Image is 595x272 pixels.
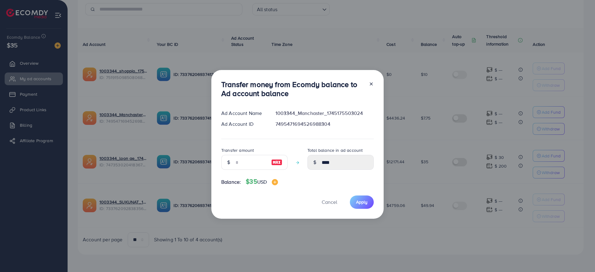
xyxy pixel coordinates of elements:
div: 7495471694526988304 [271,121,379,128]
div: Ad Account Name [216,110,271,117]
span: USD [257,178,267,185]
h4: $35 [246,178,278,186]
div: 1003344_Manchaster_1745175503024 [271,110,379,117]
button: Apply [350,195,374,209]
div: Ad Account ID [216,121,271,128]
span: Balance: [221,178,241,186]
iframe: Chat [569,244,590,267]
h3: Transfer money from Ecomdy balance to Ad account balance [221,80,364,98]
button: Cancel [314,195,345,209]
span: Cancel [322,199,337,205]
img: image [271,159,282,166]
label: Total balance in ad account [307,147,363,153]
span: Apply [356,199,368,205]
img: image [272,179,278,185]
label: Transfer amount [221,147,254,153]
